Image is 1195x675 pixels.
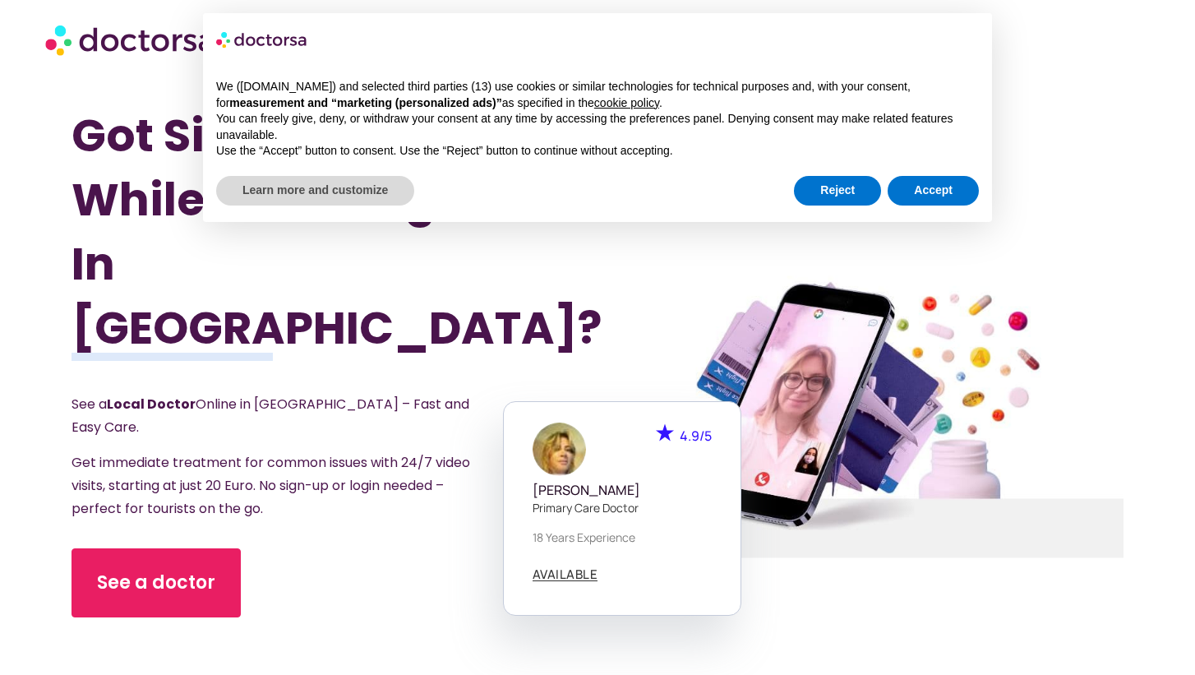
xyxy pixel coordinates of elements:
[216,79,979,111] p: We ([DOMAIN_NAME]) and selected third parties (13) use cookies or similar technologies for techni...
[533,568,598,580] span: AVAILABLE
[229,96,501,109] strong: measurement and “marketing (personalized ads)”
[72,453,470,518] span: Get immediate treatment for common issues with 24/7 video visits, starting at just 20 Euro. No si...
[533,529,712,546] p: 18 years experience
[97,570,215,596] span: See a doctor
[216,26,308,53] img: logo
[216,176,414,206] button: Learn more and customize
[680,427,712,445] span: 4.9/5
[533,483,712,498] h5: [PERSON_NAME]
[216,143,979,160] p: Use the “Accept” button to consent. Use the “Reject” button to continue without accepting.
[72,104,519,360] h1: Got Sick While Traveling In [GEOGRAPHIC_DATA]?
[107,395,196,414] strong: Local Doctor
[794,176,881,206] button: Reject
[533,499,712,516] p: Primary care doctor
[72,395,469,437] span: See a Online in [GEOGRAPHIC_DATA] – Fast and Easy Care.
[72,548,241,617] a: See a doctor
[888,176,979,206] button: Accept
[533,568,598,581] a: AVAILABLE
[216,111,979,143] p: You can freely give, deny, or withdraw your consent at any time by accessing the preferences pane...
[594,96,659,109] a: cookie policy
